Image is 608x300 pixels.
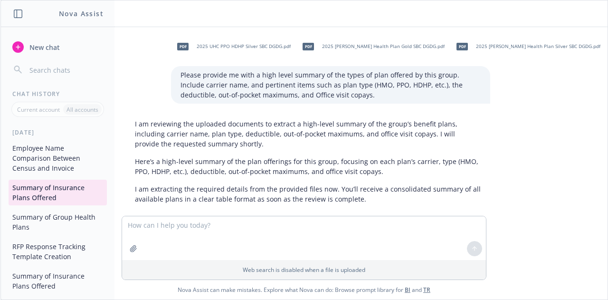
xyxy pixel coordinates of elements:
[1,128,114,136] div: [DATE]
[17,106,60,114] p: Current account
[303,43,314,50] span: pdf
[9,140,107,176] button: Employee Name Comparison Between Census and Invoice
[171,35,293,58] div: pdf2025 UHC PPO HDHP Silver SBC DGDG.pdf
[197,43,291,49] span: 2025 UHC PPO HDHP Silver SBC DGDG.pdf
[28,63,103,77] input: Search chats
[59,9,104,19] h1: Nova Assist
[9,239,107,264] button: RFP Response Tracking Template Creation
[9,268,107,294] button: Summary of Insurance Plans Offered
[135,119,481,149] p: I am reviewing the uploaded documents to extract a high-level summary of the group’s benefit plan...
[180,70,481,100] p: Please provide me with a high level summary of the types of plan offered by this group. Include c...
[9,180,107,205] button: Summary of Insurance Plans Offered
[450,35,602,58] div: pdf2025 [PERSON_NAME] Health Plan Silver SBC DGDG.pdf
[66,106,98,114] p: All accounts
[476,43,600,49] span: 2025 [PERSON_NAME] Health Plan Silver SBC DGDG.pdf
[128,266,480,274] p: Web search is disabled when a file is uploaded
[405,286,410,294] a: BI
[456,43,468,50] span: pdf
[1,90,114,98] div: Chat History
[423,286,430,294] a: TR
[9,209,107,235] button: Summary of Group Health Plans
[135,184,481,204] p: I am extracting the required details from the provided files now. You’ll receive a consolidated s...
[296,35,446,58] div: pdf2025 [PERSON_NAME] Health Plan Gold SBC DGDG.pdf
[177,43,189,50] span: pdf
[178,280,430,300] span: Nova Assist can make mistakes. Explore what Nova can do: Browse prompt library for and
[322,43,445,49] span: 2025 [PERSON_NAME] Health Plan Gold SBC DGDG.pdf
[135,156,481,176] p: Here’s a high-level summary of the plan offerings for this group, focusing on each plan’s carrier...
[9,39,107,56] button: New chat
[28,42,60,52] span: New chat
